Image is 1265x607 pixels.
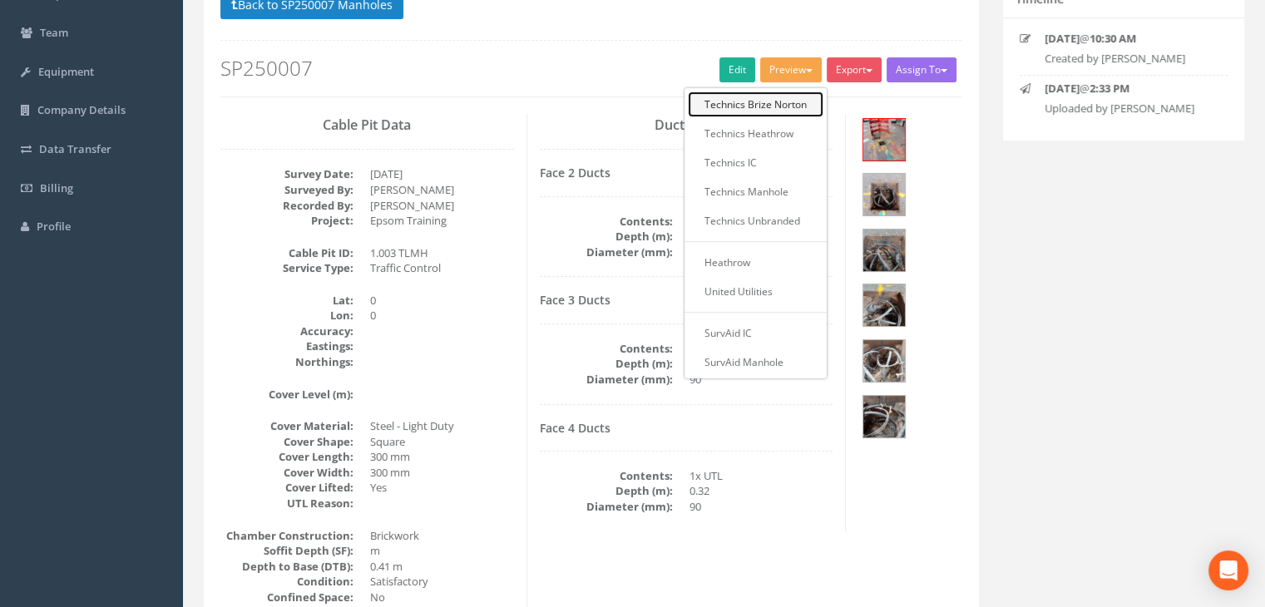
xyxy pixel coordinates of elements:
[370,213,514,229] dd: Epsom Training
[719,57,755,82] a: Edit
[863,340,905,382] img: 882cd8b2-6267-caa0-3b93-74208e748b0b_5e2a16bc-1df5-7e61-cacc-25f5fd46b7db_thumb.jpg
[863,229,905,271] img: 882cd8b2-6267-caa0-3b93-74208e748b0b_c25261c5-e5d6-4477-b9c0-cc35aba0f193_thumb.jpg
[370,559,514,575] dd: 0.41 m
[370,574,514,590] dd: Satisfactory
[370,480,514,496] dd: Yes
[1045,81,1080,96] strong: [DATE]
[1045,101,1214,116] p: Uploaded by [PERSON_NAME]
[863,119,905,160] img: 882cd8b2-6267-caa0-3b93-74208e748b0b_f6e198be-68d4-8782-c9cb-999f1158f8ea_thumb.jpg
[540,294,833,306] h4: Face 3 Ducts
[220,338,353,354] dt: Eastings:
[370,182,514,198] dd: [PERSON_NAME]
[220,496,353,511] dt: UTL Reason:
[540,229,673,244] dt: Depth (m):
[220,293,353,308] dt: Lat:
[689,468,833,484] dd: 1x UTL
[1045,31,1080,46] strong: [DATE]
[370,449,514,465] dd: 300 mm
[220,57,961,79] h2: SP250007
[540,118,833,133] h3: Duct Data
[370,528,514,544] dd: Brickwork
[370,543,514,559] dd: m
[540,499,673,515] dt: Diameter (mm):
[220,418,353,434] dt: Cover Material:
[688,179,823,205] a: Technics Manhole
[370,465,514,481] dd: 300 mm
[827,57,882,82] button: Export
[37,219,71,234] span: Profile
[370,434,514,450] dd: Square
[370,590,514,605] dd: No
[1090,81,1129,96] strong: 2:33 PM
[370,166,514,182] dd: [DATE]
[220,434,353,450] dt: Cover Shape:
[220,182,353,198] dt: Surveyed By:
[688,121,823,146] a: Technics Heathrow
[688,279,823,304] a: United Utilities
[220,118,514,133] h3: Cable Pit Data
[370,308,514,323] dd: 0
[40,180,73,195] span: Billing
[220,260,353,276] dt: Service Type:
[220,559,353,575] dt: Depth to Base (DTB):
[688,249,823,275] a: Heathrow
[220,213,353,229] dt: Project:
[38,64,94,79] span: Equipment
[689,483,833,499] dd: 0.32
[370,245,514,261] dd: 1.003 TLMH
[220,449,353,465] dt: Cover Length:
[220,308,353,323] dt: Lon:
[760,57,822,82] button: Preview
[540,166,833,179] h4: Face 2 Ducts
[887,57,956,82] button: Assign To
[1045,81,1214,96] p: @
[540,422,833,434] h4: Face 4 Ducts
[220,166,353,182] dt: Survey Date:
[39,141,111,156] span: Data Transfer
[1045,51,1214,67] p: Created by [PERSON_NAME]
[540,468,673,484] dt: Contents:
[540,483,673,499] dt: Depth (m):
[220,480,353,496] dt: Cover Lifted:
[863,174,905,215] img: 882cd8b2-6267-caa0-3b93-74208e748b0b_0d18d19a-a174-e867-cb9c-75afb4b379de_thumb.jpg
[37,102,126,117] span: Company Details
[688,150,823,175] a: Technics IC
[689,499,833,515] dd: 90
[688,320,823,346] a: SurvAid IC
[220,323,353,339] dt: Accuracy:
[540,214,673,229] dt: Contents:
[220,528,353,544] dt: Chamber Construction:
[688,91,823,117] a: Technics Brize Norton
[220,245,353,261] dt: Cable Pit ID:
[220,543,353,559] dt: Soffit Depth (SF):
[540,356,673,372] dt: Depth (m):
[689,372,833,387] dd: 90
[220,198,353,214] dt: Recorded By:
[540,244,673,260] dt: Diameter (mm):
[370,293,514,308] dd: 0
[863,396,905,437] img: 882cd8b2-6267-caa0-3b93-74208e748b0b_614d02fb-e958-d5d6-e578-97bd5a39ec2d_thumb.jpg
[40,25,68,40] span: Team
[220,574,353,590] dt: Condition:
[688,349,823,375] a: SurvAid Manhole
[540,341,673,357] dt: Contents:
[370,198,514,214] dd: [PERSON_NAME]
[220,465,353,481] dt: Cover Width:
[540,372,673,387] dt: Diameter (mm):
[688,208,823,234] a: Technics Unbranded
[370,418,514,434] dd: Steel - Light Duty
[1045,31,1214,47] p: @
[220,590,353,605] dt: Confined Space:
[863,284,905,326] img: 882cd8b2-6267-caa0-3b93-74208e748b0b_f56d7293-79c2-0131-753a-32f9aac40844_thumb.jpg
[220,387,353,402] dt: Cover Level (m):
[370,260,514,276] dd: Traffic Control
[1208,550,1248,590] div: Open Intercom Messenger
[1090,31,1136,46] strong: 10:30 AM
[220,354,353,370] dt: Northings:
